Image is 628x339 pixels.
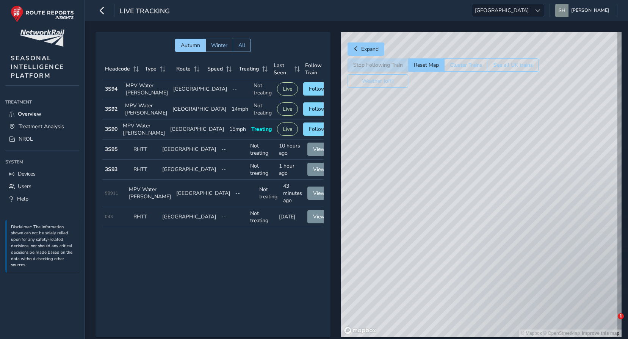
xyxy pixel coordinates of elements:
[211,42,227,49] span: Winter
[105,166,117,173] strong: 3S93
[303,82,331,96] button: Follow
[307,187,331,200] button: View
[5,120,79,133] a: Treatment Analysis
[233,180,257,207] td: --
[105,190,118,196] span: 98911
[555,4,568,17] img: diamond-layout
[131,140,160,160] td: RHTT
[276,160,305,180] td: 1 hour ago
[274,62,292,76] span: Last Seen
[303,122,331,136] button: Follow
[257,180,280,207] td: Not treating
[309,85,326,93] span: Follow
[247,160,276,180] td: Not treating
[602,313,620,331] iframe: Intercom live chat
[277,82,298,96] button: Live
[280,180,305,207] td: 43 minutes ago
[219,160,247,180] td: --
[361,46,379,53] span: Expand
[11,5,74,22] img: rr logo
[472,4,531,17] span: [GEOGRAPHIC_DATA]
[219,140,247,160] td: --
[207,65,223,72] span: Speed
[19,135,33,143] span: NROL
[307,163,331,176] button: View
[11,54,64,80] span: SEASONAL INTELLIGENCE PLATFORM
[120,119,168,140] td: MPV Water [PERSON_NAME]
[5,180,79,193] a: Users
[5,108,79,120] a: Overview
[313,146,325,153] span: View
[176,65,190,72] span: Route
[17,195,28,202] span: Help
[251,79,274,99] td: Not treating
[171,79,230,99] td: [GEOGRAPHIC_DATA]
[348,42,384,56] button: Expand
[5,96,79,108] div: Treatment
[175,39,205,52] button: Autumn
[126,180,174,207] td: MPV Water [PERSON_NAME]
[305,62,323,76] span: Follow Train
[160,160,219,180] td: [GEOGRAPHIC_DATA]
[122,99,170,119] td: MPV Water [PERSON_NAME]
[247,207,276,227] td: Not treating
[168,119,227,140] td: [GEOGRAPHIC_DATA]
[160,140,219,160] td: [GEOGRAPHIC_DATA]
[123,79,171,99] td: MPV Water [PERSON_NAME]
[20,30,64,47] img: customer logo
[444,58,488,72] button: Cluster Trains
[19,123,64,130] span: Treatment Analysis
[145,65,157,72] span: Type
[229,99,251,119] td: 14mph
[120,6,170,17] span: Live Tracking
[219,207,247,227] td: --
[277,122,298,136] button: Live
[555,4,612,17] button: [PERSON_NAME]
[230,79,251,99] td: --
[105,105,117,113] strong: 3S92
[276,140,305,160] td: 10 hours ago
[131,207,160,227] td: RHTT
[181,42,200,49] span: Autumn
[239,65,259,72] span: Treating
[18,170,36,177] span: Devices
[105,146,117,153] strong: 3S95
[105,85,117,93] strong: 3S94
[313,190,325,197] span: View
[174,180,233,207] td: [GEOGRAPHIC_DATA]
[5,193,79,205] a: Help
[277,102,298,116] button: Live
[227,119,249,140] td: 15mph
[313,213,325,220] span: View
[247,140,276,160] td: Not treating
[251,126,272,133] span: Treating
[105,65,130,72] span: Headcode
[18,183,31,190] span: Users
[303,102,331,116] button: Follow
[105,126,117,133] strong: 3S90
[309,105,326,113] span: Follow
[488,58,539,72] button: See all UK trains
[18,110,41,118] span: Overview
[276,207,305,227] td: [DATE]
[160,207,219,227] td: [GEOGRAPHIC_DATA]
[238,42,245,49] span: All
[348,74,408,88] button: Weather (off)
[131,160,160,180] td: RHTT
[313,166,325,173] span: View
[251,99,274,119] td: Not treating
[233,39,251,52] button: All
[307,143,331,156] button: View
[170,99,229,119] td: [GEOGRAPHIC_DATA]
[5,133,79,145] a: NROL
[205,39,233,52] button: Winter
[11,224,75,269] p: Disclaimer: The information shown can not be solely relied upon for any safety-related decisions,...
[408,58,444,72] button: Reset Map
[309,126,326,133] span: Follow
[571,4,609,17] span: [PERSON_NAME]
[618,313,624,319] span: 1
[5,156,79,168] div: System
[307,210,331,223] button: View
[5,168,79,180] a: Devices
[105,214,113,220] span: 043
